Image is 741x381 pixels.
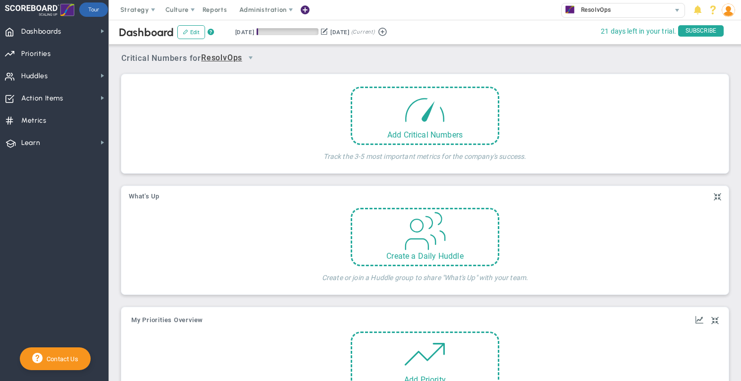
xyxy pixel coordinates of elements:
h4: Track the 3-5 most important metrics for the company's success. [323,145,526,161]
span: Learn [21,133,40,153]
img: 33642.Company.photo [564,3,576,16]
div: Create a Daily Huddle [352,251,498,261]
div: [DATE] [330,28,349,37]
img: 210351.Person.photo [722,3,735,17]
h4: Create or join a Huddle group to share "What's Up" with your team. [322,266,529,282]
span: Action Items [21,88,63,109]
span: 21 days left in your trial. [601,25,676,38]
div: [DATE] [235,28,254,37]
button: What's Up [129,193,159,201]
span: Huddles [21,66,48,87]
div: Add Critical Numbers [352,130,498,140]
span: ResolvOps [576,3,611,16]
span: Metrics [21,110,47,131]
span: Dashboards [21,21,61,42]
span: Culture [165,6,189,13]
span: SUBSCRIBE [678,25,724,37]
span: select [670,3,685,17]
span: What's Up [129,193,159,200]
span: Critical Numbers for [121,49,262,68]
span: Strategy [120,6,149,13]
button: Edit [177,25,205,39]
span: (Current) [351,28,375,37]
span: Priorities [21,44,51,64]
span: My Priorities Overview [131,317,203,324]
span: Contact Us [43,355,78,363]
span: Administration [239,6,286,13]
div: Period Progress: 2% Day 2 of 90 with 88 remaining. [257,28,318,35]
button: My Priorities Overview [131,317,203,325]
span: ResolvOps [201,52,242,64]
span: Dashboard [119,26,174,39]
span: select [242,49,259,66]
